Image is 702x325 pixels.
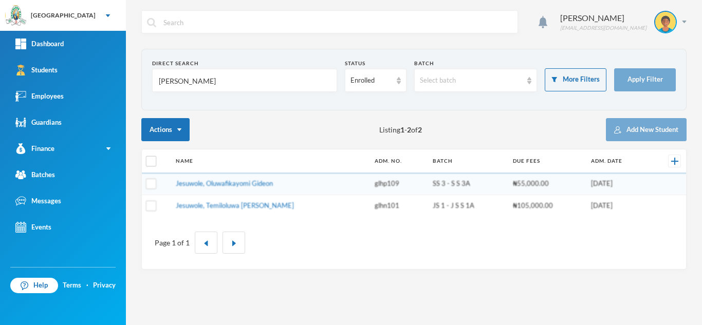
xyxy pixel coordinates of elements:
[93,280,116,291] a: Privacy
[15,169,55,180] div: Batches
[545,68,606,91] button: More Filters
[508,149,586,173] th: Due Fees
[370,195,428,216] td: glhn101
[86,280,88,291] div: ·
[614,68,676,91] button: Apply Filter
[147,18,156,27] img: search
[379,124,422,135] span: Listing - of
[155,237,190,248] div: Page 1 of 1
[15,143,54,154] div: Finance
[6,6,26,26] img: logo
[171,149,370,173] th: Name
[420,75,523,86] div: Select batch
[370,173,428,195] td: glhp109
[671,158,678,165] img: +
[508,195,586,216] td: ₦105,000.00
[350,75,392,86] div: Enrolled
[176,201,294,209] a: Jesuwole, Temiloluwa [PERSON_NAME]
[15,222,51,233] div: Events
[15,91,64,102] div: Employees
[586,149,650,173] th: Adm. Date
[15,196,61,206] div: Messages
[370,149,428,173] th: Adm. No.
[560,24,646,32] div: [EMAIL_ADDRESS][DOMAIN_NAME]
[418,125,422,134] b: 2
[560,12,646,24] div: [PERSON_NAME]
[428,195,508,216] td: JS 1 - J S S 1A
[141,118,190,141] button: Actions
[508,173,586,195] td: ₦55,000.00
[586,195,650,216] td: [DATE]
[586,173,650,195] td: [DATE]
[414,60,538,67] div: Batch
[63,280,81,291] a: Terms
[176,179,273,187] a: Jesuwole, Oluwafikayomi Gideon
[162,11,512,34] input: Search
[428,173,508,195] td: SS 3 - S S 3A
[15,117,62,128] div: Guardians
[152,60,337,67] div: Direct Search
[15,39,64,49] div: Dashboard
[407,125,411,134] b: 2
[655,12,676,32] img: STUDENT
[345,60,407,67] div: Status
[606,118,687,141] button: Add New Student
[10,278,58,293] a: Help
[31,11,96,20] div: [GEOGRAPHIC_DATA]
[15,65,58,75] div: Students
[428,149,508,173] th: Batch
[400,125,404,134] b: 1
[158,69,331,92] input: Name, Admin No, Phone number, Email Address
